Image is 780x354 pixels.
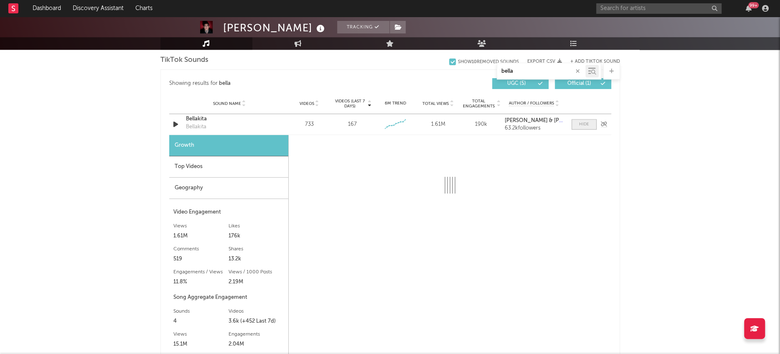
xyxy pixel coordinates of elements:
[748,2,759,8] div: 99 +
[509,101,554,106] span: Author / Followers
[527,59,562,64] button: Export CSV
[173,306,229,316] div: Sounds
[300,101,314,106] span: Videos
[169,135,288,156] div: Growth
[229,244,284,254] div: Shares
[422,101,449,106] span: Total Views
[560,81,599,86] span: Official ( 1 )
[229,221,284,231] div: Likes
[497,68,585,75] input: Search by song name or URL
[290,120,329,129] div: 733
[555,78,611,89] button: Official(1)
[229,339,284,349] div: 2.04M
[169,156,288,178] div: Top Videos
[169,78,390,89] div: Showing results for
[173,293,284,303] div: Song Aggregate Engagement
[173,267,229,277] div: Engagements / Views
[186,115,273,123] a: Bellakita
[492,78,549,89] button: UGC(5)
[333,99,366,109] span: Videos (last 7 days)
[173,316,229,326] div: 4
[160,55,208,65] span: TikTok Sounds
[219,79,231,89] div: bella
[596,3,722,14] input: Search for artists
[462,120,501,129] div: 190k
[348,120,356,129] div: 167
[229,254,284,264] div: 13.2k
[173,244,229,254] div: Comments
[746,5,752,12] button: 99+
[173,221,229,231] div: Views
[173,277,229,287] div: 11.8%
[173,254,229,264] div: 519
[223,21,327,35] div: [PERSON_NAME]
[213,101,241,106] span: Sound Name
[173,339,229,349] div: 15.1M
[229,316,284,326] div: 3.6k (+452 Last 7d)
[562,59,620,64] button: + Add TikTok Sound
[229,231,284,241] div: 176k
[570,59,620,64] button: + Add TikTok Sound
[186,123,206,131] div: Bellakita
[498,81,536,86] span: UGC ( 5 )
[419,120,457,129] div: 1.61M
[337,21,389,33] button: Tracking
[173,207,284,217] div: Video Engagement
[229,306,284,316] div: Videos
[505,118,597,123] strong: [PERSON_NAME] & [PERSON_NAME]
[376,100,414,107] div: 6M Trend
[505,118,563,124] a: [PERSON_NAME] & [PERSON_NAME]
[173,231,229,241] div: 1.61M
[229,329,284,339] div: Engagements
[458,59,519,65] div: Show 10 Removed Sounds
[505,125,563,131] div: 63.2k followers
[229,277,284,287] div: 2.19M
[229,267,284,277] div: Views / 1000 Posts
[462,99,495,109] span: Total Engagements
[169,178,288,199] div: Geography
[173,329,229,339] div: Views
